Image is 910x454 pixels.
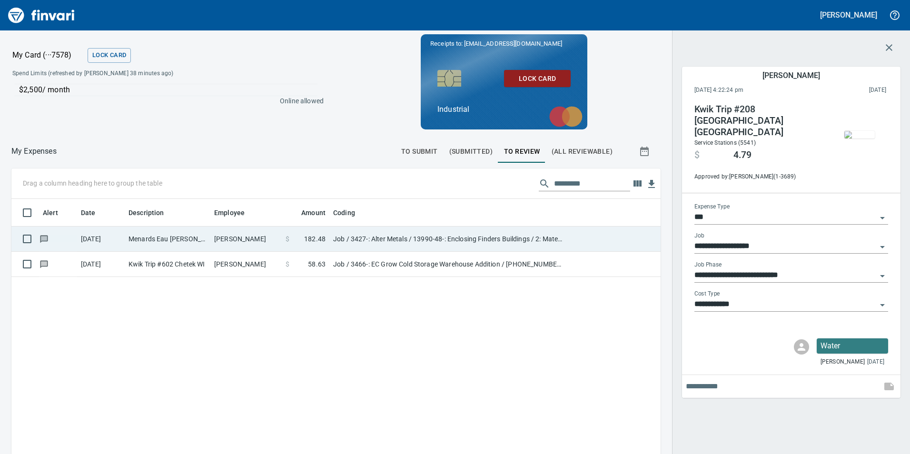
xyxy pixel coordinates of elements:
p: Online allowed [5,96,324,106]
button: Lock Card [504,70,571,88]
span: Coding [333,207,355,218]
img: Finvari [6,4,77,27]
span: Amount [289,207,326,218]
span: This records your note into the expense. If you would like to send a message to an employee inste... [878,375,900,398]
nav: breadcrumb [11,146,57,157]
span: Employee [214,207,245,218]
label: Cost Type [694,291,720,297]
img: receipts%2Fmarketjohnson%2F2025-09-09%2FJWiJ4DNQSYO2AQ7ixcr76XZA4912__k2xq3wEywdONCmRQb0lQe_thumb... [844,131,875,138]
button: Open [876,298,889,312]
span: (Submitted) [449,146,493,158]
button: Show transactions within a particular date range [630,140,661,163]
td: [PERSON_NAME] [210,227,282,252]
span: Date [81,207,96,218]
label: Expense Type [694,204,730,210]
span: [DATE] [867,357,884,367]
span: This charge was settled by the merchant and appears on the 2025/09/13 statement. [806,86,886,95]
p: My Expenses [11,146,57,157]
span: Spend Limits (refreshed by [PERSON_NAME] 38 minutes ago) [12,69,247,79]
span: Date [81,207,108,218]
span: To Submit [401,146,438,158]
span: [PERSON_NAME] [821,357,865,367]
span: Alert [43,207,70,218]
button: Lock Card [88,48,131,63]
td: Kwik Trip #602 Chetek WI [125,252,210,277]
span: [EMAIL_ADDRESS][DOMAIN_NAME] [463,39,563,48]
td: Job / 3466-: EC Grow Cold Storage Warehouse Addition / [PHONE_NUMBER]: Consumable CM/GC / 8: Indi... [329,252,567,277]
button: Open [876,211,889,225]
h5: [PERSON_NAME] [762,70,820,80]
p: $2,500 / month [19,84,317,96]
h4: Kwik Trip #208 [GEOGRAPHIC_DATA] [GEOGRAPHIC_DATA] [694,104,824,138]
td: Menards Eau [PERSON_NAME] [PERSON_NAME] Eau [PERSON_NAME] [125,227,210,252]
img: mastercard.svg [544,101,587,132]
h5: [PERSON_NAME] [820,10,877,20]
span: Has messages [39,236,49,242]
span: Employee [214,207,257,218]
span: To Review [504,146,540,158]
td: [DATE] [77,227,125,252]
span: Amount [301,207,326,218]
span: Has messages [39,261,49,267]
p: Drag a column heading here to group the table [23,178,162,188]
span: Lock Card [92,50,126,61]
p: My Card (···7578) [12,49,84,61]
button: Open [876,240,889,254]
span: [DATE] 4:22:24 pm [694,86,806,95]
span: (All Reviewable) [552,146,613,158]
p: Industrial [437,104,571,115]
span: 4.79 [733,149,752,161]
p: Water [821,340,884,352]
span: Approved by: [PERSON_NAME] ( 1-3689 ) [694,172,824,182]
span: Description [129,207,164,218]
span: Description [129,207,177,218]
span: Lock Card [512,73,563,85]
button: Choose columns to display [630,177,644,191]
span: 182.48 [304,234,326,244]
td: [DATE] [77,252,125,277]
td: Job / 3427-: Alter Metals / 13990-48-: Enclosing Finders Buildings / 2: Material [329,227,567,252]
p: Receipts to: [430,39,578,49]
button: Download Table [644,177,659,191]
button: Open [876,269,889,283]
span: Coding [333,207,367,218]
td: [PERSON_NAME] [210,252,282,277]
span: Alert [43,207,58,218]
button: [PERSON_NAME] [818,8,880,22]
span: Service Stations (5541) [694,139,756,146]
span: $ [286,234,289,244]
span: $ [286,259,289,269]
button: Close transaction [878,36,900,59]
label: Job Phase [694,262,722,268]
span: $ [694,149,700,161]
span: 58.63 [308,259,326,269]
label: Job [694,233,704,239]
